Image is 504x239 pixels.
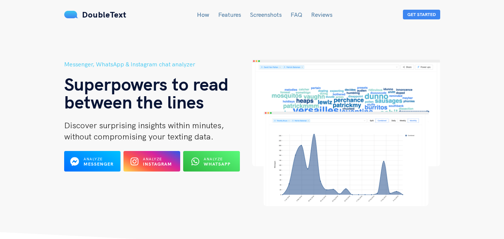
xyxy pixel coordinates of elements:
[197,11,209,18] a: How
[64,151,121,172] button: Analyze Messenger
[311,11,332,18] a: Reviews
[250,11,282,18] a: Screenshots
[64,9,126,20] a: DoubleText
[64,161,121,167] a: Analyze Messenger
[64,131,213,142] span: without compromising your texting data.
[64,11,78,18] img: mS3x8y1f88AAAAABJRU5ErkJggg==
[64,60,252,69] h5: Messenger, WhatsApp & Instagram chat analyzer
[82,9,126,20] span: DoubleText
[204,161,231,167] b: WhatsApp
[143,161,172,167] b: Instagram
[143,157,162,161] span: Analyze
[64,91,204,113] span: between the lines
[183,161,240,167] a: Analyze WhatsApp
[123,151,180,172] button: Analyze Instagram
[64,120,224,130] span: Discover surprising insights within minutes,
[84,157,103,161] span: Analyze
[403,10,440,19] button: Get Started
[123,161,180,167] a: Analyze Instagram
[84,161,113,167] b: Messenger
[252,60,440,206] img: hero
[64,73,229,95] span: Superpowers to read
[183,151,240,172] button: Analyze WhatsApp
[204,157,223,161] span: Analyze
[218,11,241,18] a: Features
[291,11,302,18] a: FAQ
